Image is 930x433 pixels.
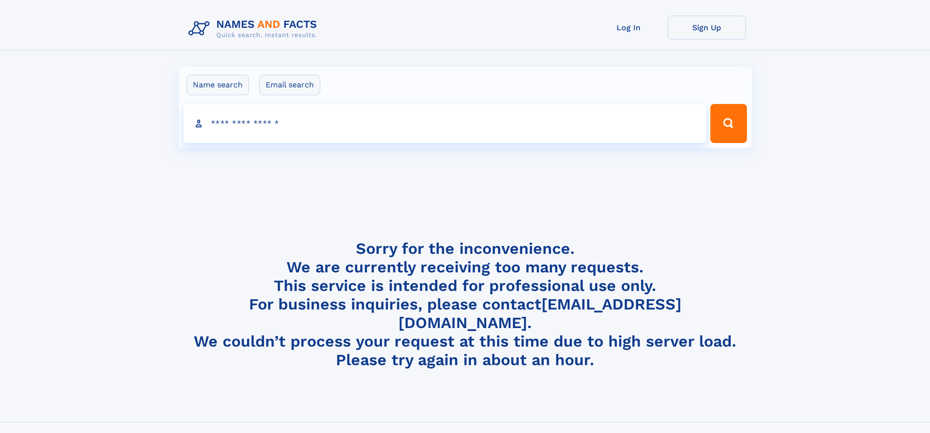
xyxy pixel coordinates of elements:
[668,16,746,40] a: Sign Up
[185,16,325,42] img: Logo Names and Facts
[259,75,320,95] label: Email search
[186,75,249,95] label: Name search
[185,239,746,370] h4: Sorry for the inconvenience. We are currently receiving too many requests. This service is intend...
[710,104,746,143] button: Search Button
[590,16,668,40] a: Log In
[398,295,682,332] a: [EMAIL_ADDRESS][DOMAIN_NAME]
[184,104,706,143] input: search input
